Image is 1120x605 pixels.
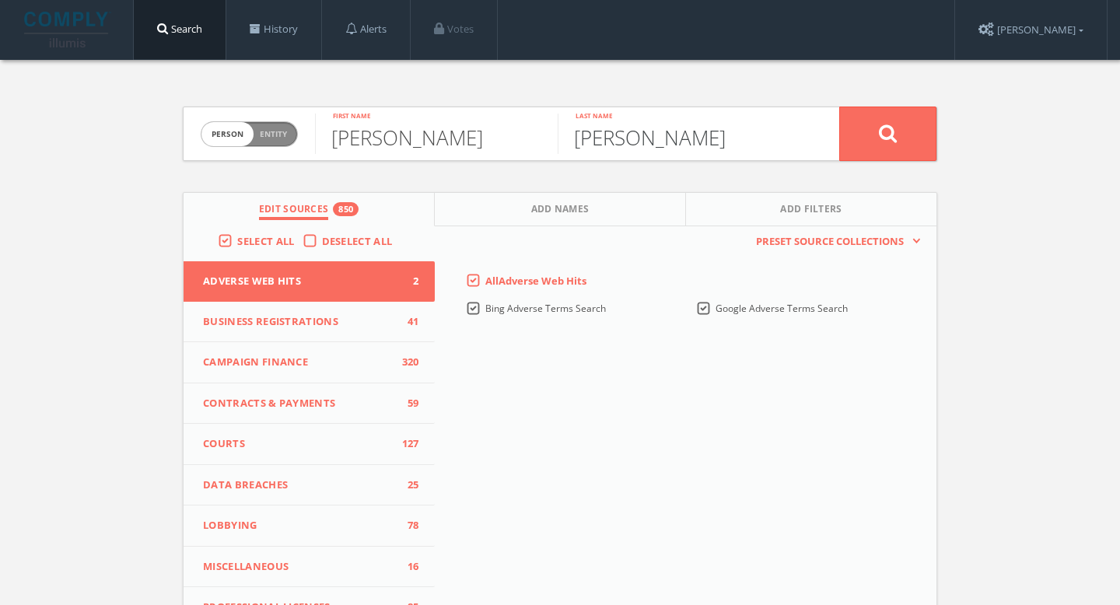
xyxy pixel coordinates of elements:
div: 850 [333,202,359,216]
span: 16 [396,559,419,575]
span: Entity [260,128,287,140]
span: Data Breaches [203,477,396,493]
span: person [201,122,254,146]
span: All Adverse Web Hits [485,274,586,288]
button: Miscellaneous16 [184,547,435,588]
span: Add Filters [780,202,842,220]
span: Select All [237,234,294,248]
span: Courts [203,436,396,452]
span: Business Registrations [203,314,396,330]
span: 59 [396,396,419,411]
button: Add Names [435,193,686,226]
button: Courts127 [184,424,435,465]
span: Deselect All [322,234,393,248]
span: Campaign Finance [203,355,396,370]
span: 78 [396,518,419,533]
span: Lobbying [203,518,396,533]
button: Edit Sources850 [184,193,435,226]
span: 25 [396,477,419,493]
span: 127 [396,436,419,452]
span: Add Names [531,202,590,220]
span: Preset Source Collections [748,234,912,250]
span: Google Adverse Terms Search [716,302,848,315]
button: Add Filters [686,193,936,226]
button: Contracts & Payments59 [184,383,435,425]
span: Bing Adverse Terms Search [485,302,606,315]
button: Business Registrations41 [184,302,435,343]
span: 320 [396,355,419,370]
span: Adverse Web Hits [203,274,396,289]
button: Preset Source Collections [748,234,921,250]
button: Campaign Finance320 [184,342,435,383]
span: Contracts & Payments [203,396,396,411]
span: Edit Sources [259,202,329,220]
img: illumis [24,12,111,47]
span: Miscellaneous [203,559,396,575]
span: 2 [396,274,419,289]
button: Data Breaches25 [184,465,435,506]
button: Lobbying78 [184,505,435,547]
span: 41 [396,314,419,330]
button: Adverse Web Hits2 [184,261,435,302]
